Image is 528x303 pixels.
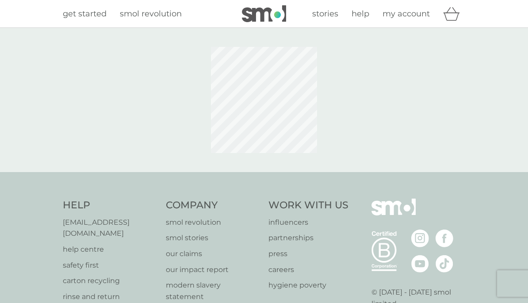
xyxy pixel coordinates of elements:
a: carton recycling [63,275,157,287]
img: visit the smol Tiktok page [436,255,453,272]
img: visit the smol Instagram page [411,230,429,247]
a: influencers [268,217,348,228]
a: our claims [166,248,260,260]
div: basket [443,5,465,23]
img: smol [371,199,416,229]
a: safety first [63,260,157,271]
a: smol revolution [120,8,182,20]
a: smol stories [166,232,260,244]
a: [EMAIL_ADDRESS][DOMAIN_NAME] [63,217,157,239]
span: get started [63,9,107,19]
a: get started [63,8,107,20]
span: smol revolution [120,9,182,19]
img: visit the smol Youtube page [411,255,429,272]
a: rinse and return [63,291,157,303]
span: stories [312,9,338,19]
span: help [352,9,369,19]
a: careers [268,264,348,276]
a: smol revolution [166,217,260,228]
img: smol [242,5,286,22]
a: partnerships [268,232,348,244]
a: my account [383,8,430,20]
span: my account [383,9,430,19]
h4: Help [63,199,157,212]
a: stories [312,8,338,20]
h4: Work With Us [268,199,348,212]
a: hygiene poverty [268,280,348,291]
a: help centre [63,244,157,255]
a: modern slavery statement [166,280,260,302]
a: our impact report [166,264,260,276]
a: press [268,248,348,260]
img: visit the smol Facebook page [436,230,453,247]
h4: Company [166,199,260,212]
a: help [352,8,369,20]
